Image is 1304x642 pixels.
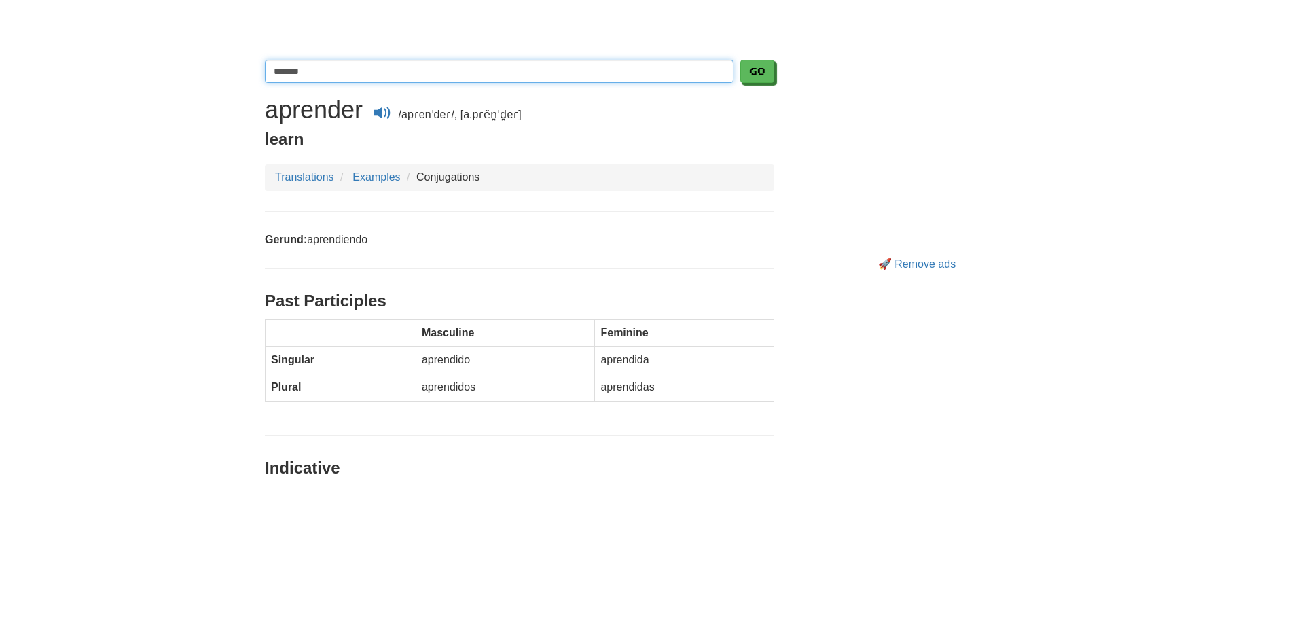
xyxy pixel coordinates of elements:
[265,457,774,480] p: Indicative
[265,96,774,128] div: /apɾenˈdeɾ/, [a.pɾẽn̪ˈd̪eɾ]
[265,96,363,124] h1: aprender
[366,103,399,128] button: Play audio aprender
[275,171,334,183] a: Translations
[266,347,416,374] th: Singular
[265,289,774,313] p: Past Participles
[265,130,304,148] span: learn
[265,234,307,245] strong: Gerund:
[416,347,595,374] td: aprendido
[266,374,416,402] th: Plural
[265,60,733,83] input: Translate Spanish-English
[595,320,774,347] th: Feminine
[416,374,595,402] td: aprendidos
[403,170,479,185] li: Conjugations
[416,320,595,347] th: Masculine
[265,232,774,248] p: aprendiendo
[740,60,774,83] button: Go
[595,347,774,374] td: aprendida
[352,171,400,183] a: Examples
[595,374,774,402] td: aprendidas
[795,60,1039,250] iframe: Advertisement
[878,258,956,270] a: 🚀 Remove ads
